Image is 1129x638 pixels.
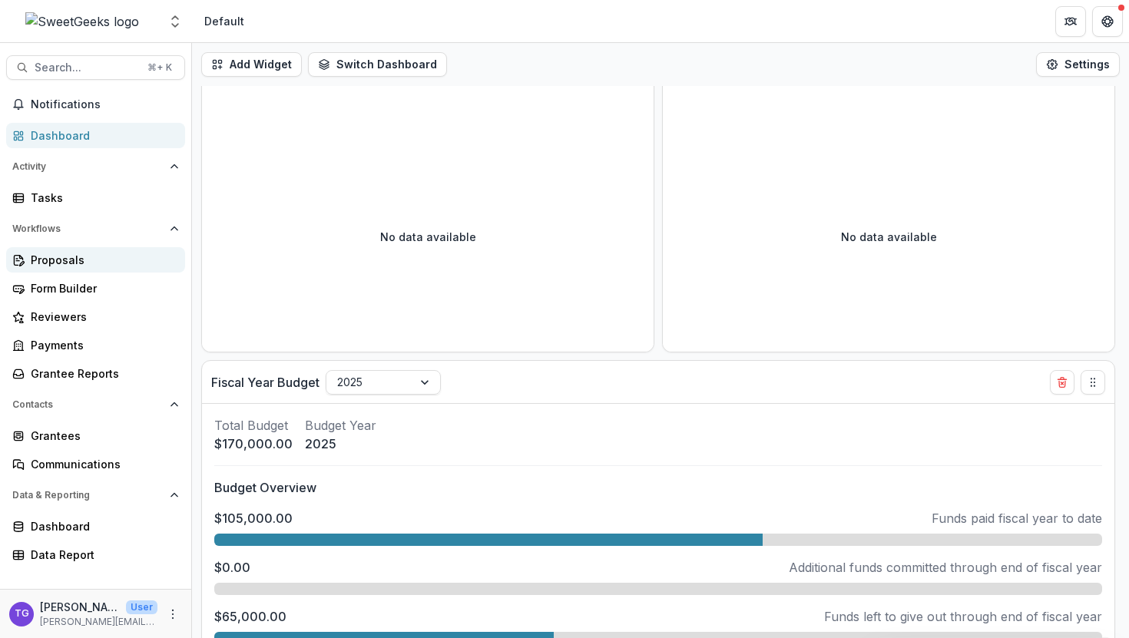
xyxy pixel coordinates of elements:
[841,229,937,245] p: No data available
[31,309,173,325] div: Reviewers
[214,509,293,527] p: $105,000.00
[6,542,185,567] a: Data Report
[31,127,173,144] div: Dashboard
[6,332,185,358] a: Payments
[31,337,173,353] div: Payments
[6,276,185,301] a: Form Builder
[198,10,250,32] nav: breadcrumb
[6,423,185,448] a: Grantees
[164,6,186,37] button: Open entity switcher
[31,280,173,296] div: Form Builder
[40,615,157,629] p: [PERSON_NAME][EMAIL_ADDRESS][DOMAIN_NAME]
[204,13,244,29] div: Default
[308,52,447,77] button: Switch Dashboard
[789,558,1102,577] p: Additional funds committed through end of fiscal year
[31,98,179,111] span: Notifications
[31,190,173,206] div: Tasks
[214,416,293,435] p: Total Budget
[1050,370,1074,395] button: Delete card
[31,456,173,472] div: Communications
[211,373,319,392] p: Fiscal Year Budget
[31,252,173,268] div: Proposals
[31,428,173,444] div: Grantees
[31,547,173,563] div: Data Report
[126,600,157,614] p: User
[12,161,164,172] span: Activity
[932,509,1102,527] p: Funds paid fiscal year to date
[144,59,175,76] div: ⌘ + K
[214,558,250,577] p: $0.00
[6,361,185,386] a: Grantee Reports
[6,514,185,539] a: Dashboard
[31,518,173,534] div: Dashboard
[6,483,185,507] button: Open Data & Reporting
[305,435,376,453] p: 2025
[6,185,185,210] a: Tasks
[214,478,1102,497] p: Budget Overview
[201,52,302,77] button: Add Widget
[6,217,185,241] button: Open Workflows
[6,92,185,117] button: Notifications
[31,365,173,382] div: Grantee Reports
[35,61,138,74] span: Search...
[824,607,1102,626] p: Funds left to give out through end of fiscal year
[6,304,185,329] a: Reviewers
[6,154,185,179] button: Open Activity
[6,247,185,273] a: Proposals
[1036,52,1120,77] button: Settings
[1081,370,1105,395] button: Drag
[305,416,376,435] p: Budget Year
[6,392,185,417] button: Open Contacts
[6,451,185,477] a: Communications
[40,599,120,615] p: [PERSON_NAME]
[6,123,185,148] a: Dashboard
[380,229,476,245] p: No data available
[25,12,139,31] img: SweetGeeks logo
[214,607,286,626] p: $65,000.00
[15,609,29,619] div: Theresa Gartland
[12,223,164,234] span: Workflows
[1055,6,1086,37] button: Partners
[12,490,164,501] span: Data & Reporting
[6,55,185,80] button: Search...
[164,605,182,623] button: More
[1092,6,1123,37] button: Get Help
[12,399,164,410] span: Contacts
[214,435,293,453] p: $170,000.00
